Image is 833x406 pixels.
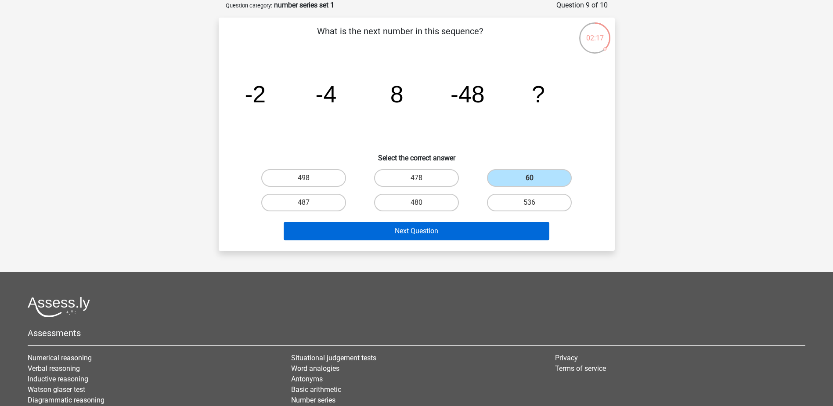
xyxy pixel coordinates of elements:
[374,194,459,211] label: 480
[274,1,334,9] strong: number series set 1
[555,364,606,373] a: Terms of service
[578,22,611,43] div: 02:17
[28,328,805,338] h5: Assessments
[291,354,376,362] a: Situational judgement tests
[28,385,85,394] a: Watson glaser test
[233,147,601,162] h6: Select the correct answer
[555,354,578,362] a: Privacy
[28,297,90,317] img: Assessly logo
[315,81,336,107] tspan: -4
[284,222,549,240] button: Next Question
[532,81,545,107] tspan: ?
[374,169,459,187] label: 478
[487,169,572,187] label: 60
[28,375,88,383] a: Inductive reasoning
[487,194,572,211] label: 536
[233,25,568,51] p: What is the next number in this sequence?
[28,354,92,362] a: Numerical reasoning
[291,396,335,404] a: Number series
[291,385,341,394] a: Basic arithmetic
[390,81,403,107] tspan: 8
[261,169,346,187] label: 498
[291,375,323,383] a: Antonyms
[245,81,266,107] tspan: -2
[291,364,339,373] a: Word analogies
[261,194,346,211] label: 487
[28,396,105,404] a: Diagrammatic reasoning
[451,81,485,107] tspan: -48
[28,364,80,373] a: Verbal reasoning
[226,2,272,9] small: Question category:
